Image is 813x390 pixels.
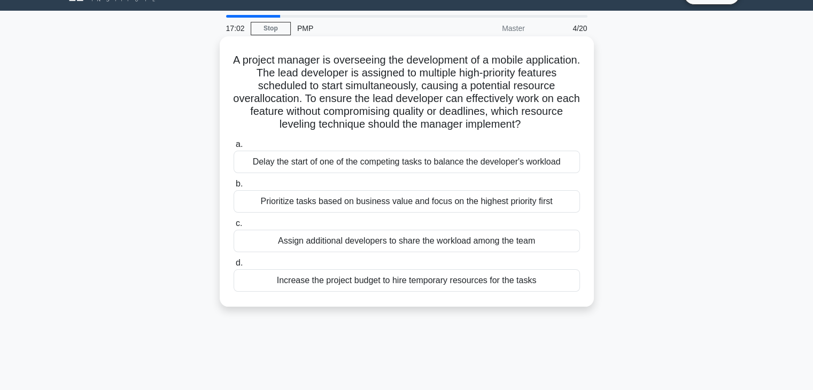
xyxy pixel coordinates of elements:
span: a. [236,139,243,149]
div: Assign additional developers to share the workload among the team [234,230,580,252]
div: Master [438,18,531,39]
div: Delay the start of one of the competing tasks to balance the developer's workload [234,151,580,173]
div: Increase the project budget to hire temporary resources for the tasks [234,269,580,292]
div: PMP [291,18,438,39]
span: d. [236,258,243,267]
span: c. [236,219,242,228]
div: 4/20 [531,18,594,39]
div: Prioritize tasks based on business value and focus on the highest priority first [234,190,580,213]
h5: A project manager is overseeing the development of a mobile application. The lead developer is as... [233,53,581,131]
div: 17:02 [220,18,251,39]
a: Stop [251,22,291,35]
span: b. [236,179,243,188]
